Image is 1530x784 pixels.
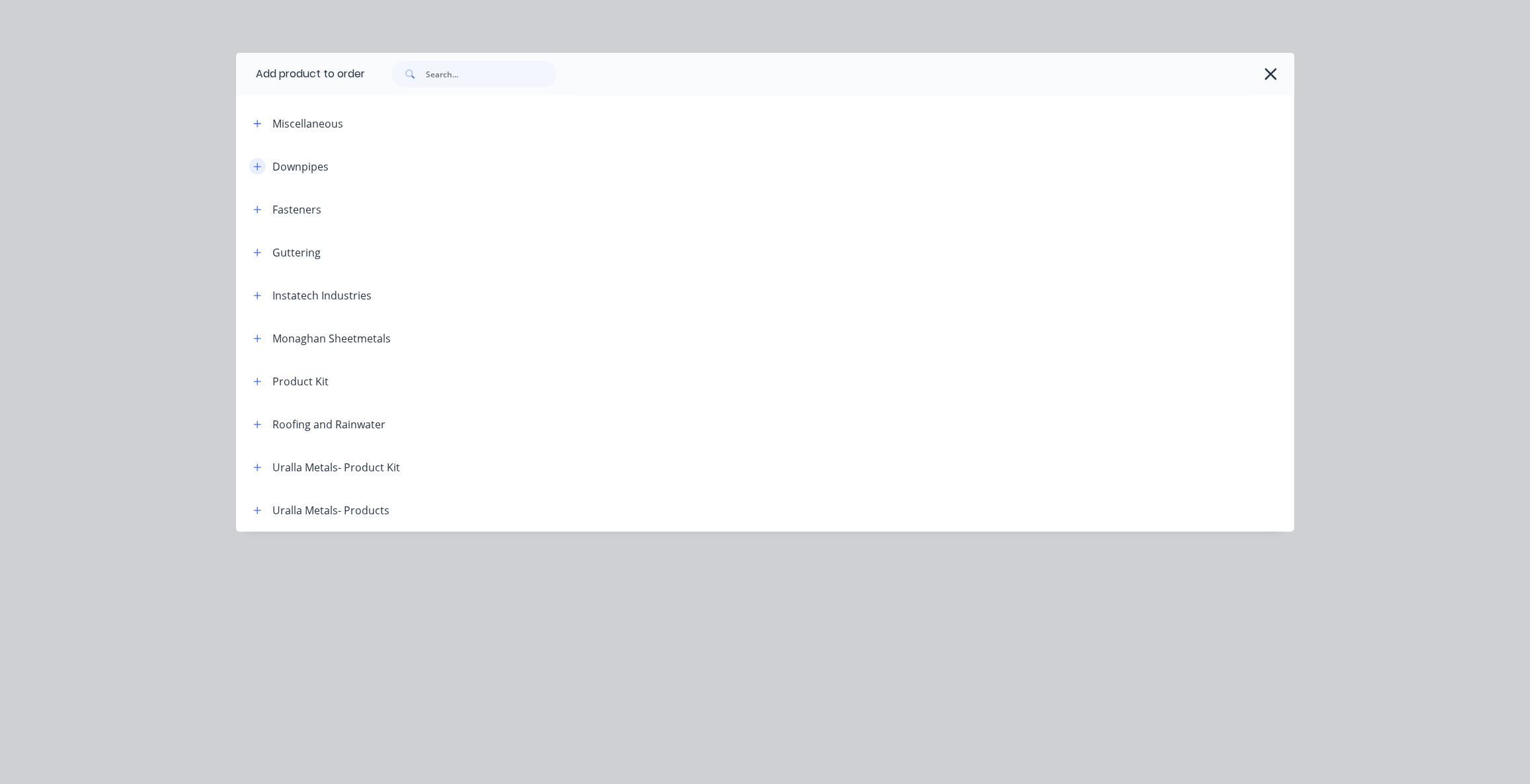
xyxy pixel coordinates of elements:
div: Roofing and Rainwater [272,416,385,432]
div: Product Kit [272,373,329,389]
input: Search... [426,61,557,87]
div: Add product to order [236,53,365,95]
div: Uralla Metals- Product Kit [272,459,400,475]
div: Guttering [272,245,321,260]
div: Instatech Industries [272,288,372,303]
div: Downpipes [272,159,329,175]
div: Miscellaneous [272,116,343,132]
div: Uralla Metals- Products [272,502,389,518]
div: Monaghan Sheetmetals [272,331,391,346]
div: Fasteners [272,202,321,217]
